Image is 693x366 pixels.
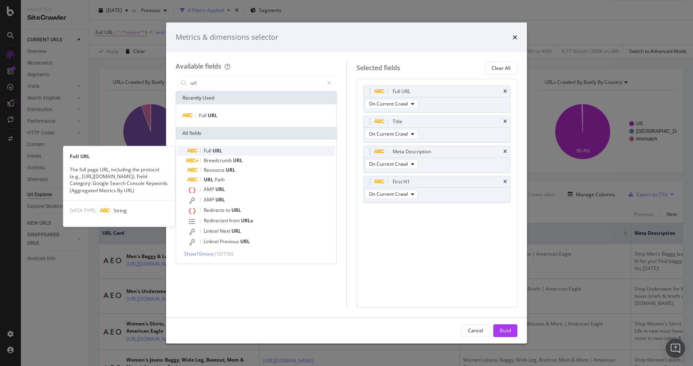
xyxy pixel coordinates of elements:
[204,176,215,183] span: URL
[240,238,250,245] span: URL
[492,65,511,71] div: Clear All
[503,149,507,154] div: times
[365,99,418,109] button: On Current Crawl
[63,166,175,194] div: The full page URL, including the protocol (e.g., [URL][DOMAIN_NAME]). Field Category: Google Sear...
[204,228,220,234] span: Linkrel
[513,32,517,43] div: times
[166,22,527,344] div: modal
[220,238,240,245] span: Previous
[363,85,511,112] div: Full URLtimesOn Current Crawl
[213,147,222,154] span: URL
[503,119,507,124] div: times
[176,32,278,43] div: Metrics & dimensions selector
[184,250,214,257] span: Show 10 more
[369,161,408,167] span: On Current Crawl
[220,228,231,234] span: Next
[485,62,517,75] button: Clear All
[204,157,233,164] span: Breadcrumb
[468,327,483,334] div: Cancel
[176,91,336,104] div: Recently Used
[208,112,217,119] span: URL
[357,63,400,73] div: Selected fields
[233,157,243,164] span: URL
[204,207,226,213] span: Redirects
[176,127,336,140] div: All fields
[241,217,253,224] span: URLs
[229,217,241,224] span: from
[363,176,511,203] div: First H1timesOn Current Crawl
[176,62,221,71] div: Available fields
[503,179,507,184] div: times
[63,153,175,160] div: Full URL
[393,118,402,126] div: Title
[204,167,226,173] span: Resource
[363,146,511,173] div: Meta DescriptiontimesOn Current Crawl
[393,87,410,96] div: Full URL
[215,250,233,257] span: ( 10 / 159 )
[393,148,431,156] div: Meta Description
[369,100,408,107] span: On Current Crawl
[461,324,490,337] button: Cancel
[226,167,235,173] span: URL
[369,191,408,197] span: On Current Crawl
[231,207,241,213] span: URL
[204,238,220,245] span: Linkrel
[666,339,685,358] div: Open Intercom Messenger
[204,196,215,203] span: AMP
[204,147,213,154] span: Full
[215,196,225,203] span: URL
[215,186,225,193] span: URL
[363,116,511,142] div: TitletimesOn Current Crawl
[493,324,517,337] button: Build
[500,327,511,334] div: Build
[204,186,215,193] span: AMP
[365,129,418,139] button: On Current Crawl
[190,77,323,89] input: Search by field name
[226,207,231,213] span: to
[215,176,225,183] span: Path
[199,112,208,119] span: Full
[503,89,507,94] div: times
[365,159,418,169] button: On Current Crawl
[365,189,418,199] button: On Current Crawl
[369,130,408,137] span: On Current Crawl
[204,217,229,224] span: Redirected
[231,228,241,234] span: URL
[393,178,410,186] div: First H1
